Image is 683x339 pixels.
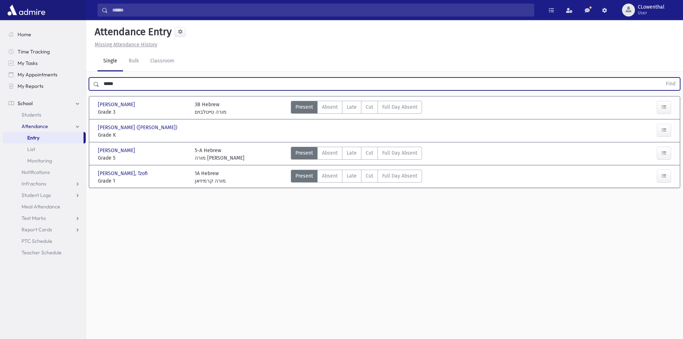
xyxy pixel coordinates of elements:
div: 5-A Hebrew מורה [PERSON_NAME] [195,147,245,162]
img: AdmirePro [6,3,47,17]
span: Test Marks [22,215,46,221]
a: Teacher Schedule [3,247,86,258]
span: Full Day Absent [382,149,417,157]
span: My Tasks [18,60,38,66]
div: 1A Hebrew מורה קרמיזיאן [195,170,226,185]
span: School [18,100,33,107]
span: Absent [322,172,338,180]
span: Absent [322,103,338,111]
span: Late [347,103,357,111]
span: Cut [366,103,373,111]
span: Grade 5 [98,154,188,162]
span: [PERSON_NAME], Tzofi [98,170,149,177]
a: Bulk [123,51,144,71]
span: My Appointments [18,71,57,78]
a: Report Cards [3,224,86,235]
span: Absent [322,149,338,157]
span: CLowenthal [638,4,664,10]
span: Full Day Absent [382,172,417,180]
span: Time Tracking [18,48,50,55]
span: Attendance [22,123,48,130]
div: AttTypes [291,101,422,116]
a: My Reports [3,80,86,92]
button: Find [661,78,680,90]
a: Meal Attendance [3,201,86,212]
a: My Appointments [3,69,86,80]
span: Students [22,112,41,118]
a: PTC Schedule [3,235,86,247]
a: List [3,143,86,155]
a: Students [3,109,86,121]
span: Teacher Schedule [22,249,62,256]
span: Notifications [22,169,50,175]
a: Single [98,51,123,71]
div: AttTypes [291,170,422,185]
a: Student Logs [3,189,86,201]
input: Search [108,4,534,17]
span: Late [347,172,357,180]
span: Entry [27,135,39,141]
span: Infractions [22,180,46,187]
h5: Attendance Entry [92,26,172,38]
span: Cut [366,149,373,157]
span: Report Cards [22,226,52,233]
span: Home [18,31,31,38]
span: Monitoring [27,157,52,164]
a: School [3,98,86,109]
a: Notifications [3,166,86,178]
a: Time Tracking [3,46,86,57]
span: Cut [366,172,373,180]
a: Entry [3,132,84,143]
a: Home [3,29,86,40]
span: [PERSON_NAME] [98,147,137,154]
span: [PERSON_NAME] ([PERSON_NAME]) [98,124,179,131]
a: Classroom [144,51,180,71]
span: Meal Attendance [22,203,60,210]
a: Missing Attendance History [92,42,157,48]
a: My Tasks [3,57,86,69]
a: Test Marks [3,212,86,224]
div: 3B Hebrew מורה טײטלבױם [195,101,227,116]
a: Monitoring [3,155,86,166]
span: Present [295,149,313,157]
a: Infractions [3,178,86,189]
span: List [27,146,35,152]
span: Grade 3 [98,108,188,116]
u: Missing Attendance History [95,42,157,48]
span: Full Day Absent [382,103,417,111]
span: Grade K [98,131,188,139]
span: My Reports [18,83,43,89]
span: Present [295,172,313,180]
span: [PERSON_NAME] [98,101,137,108]
span: Present [295,103,313,111]
span: User [638,10,664,16]
span: Late [347,149,357,157]
span: PTC Schedule [22,238,52,244]
div: AttTypes [291,147,422,162]
a: Attendance [3,121,86,132]
span: Student Logs [22,192,51,198]
span: Grade 1 [98,177,188,185]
